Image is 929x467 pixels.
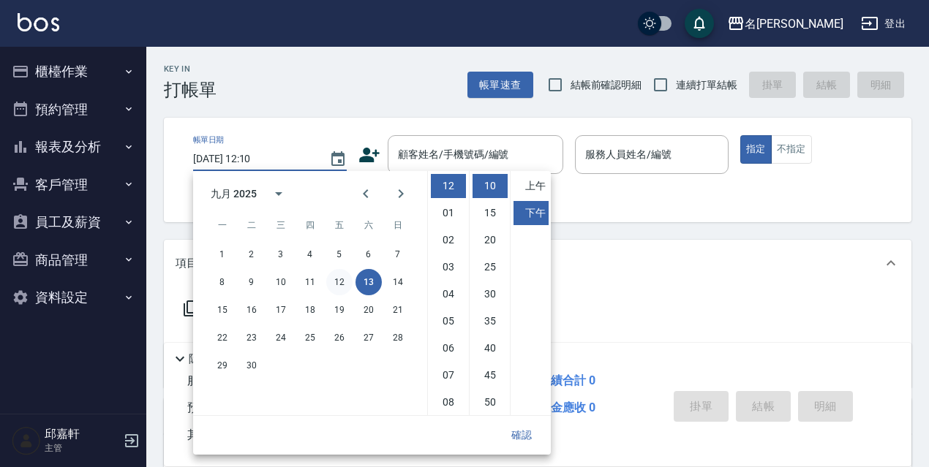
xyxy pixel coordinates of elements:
[209,210,236,240] span: 星期一
[238,210,265,240] span: 星期二
[855,10,911,37] button: 登出
[539,373,595,387] span: 業績合計 0
[431,336,466,360] li: 6 hours
[510,171,551,415] ul: Select meridiem
[385,241,411,267] button: 7
[268,297,294,323] button: 17
[326,241,353,267] button: 5
[176,256,219,271] p: 項目消費
[164,240,911,286] div: 項目消費
[473,174,508,198] li: 10 minutes
[209,297,236,323] button: 15
[431,309,466,333] li: 5 hours
[268,269,294,295] button: 10
[326,210,353,240] span: 星期五
[238,297,265,323] button: 16
[356,269,382,295] button: 13
[473,255,508,279] li: 25 minutes
[268,210,294,240] span: 星期三
[18,13,59,31] img: Logo
[431,390,466,414] li: 8 hours
[238,352,265,379] button: 30
[514,174,549,198] li: 上午
[431,282,466,306] li: 4 hours
[356,241,382,267] button: 6
[473,390,508,414] li: 50 minutes
[356,324,382,351] button: 27
[383,176,418,211] button: Next month
[6,241,140,279] button: 商品管理
[187,373,241,387] span: 服務消費 0
[469,171,510,415] ul: Select minutes
[514,201,549,225] li: 下午
[6,128,140,166] button: 報表及分析
[238,324,265,351] button: 23
[326,297,353,323] button: 19
[6,91,140,129] button: 預約管理
[467,72,533,99] button: 帳單速查
[356,297,382,323] button: 20
[431,255,466,279] li: 3 hours
[187,400,252,414] span: 預收卡販賣 0
[297,297,323,323] button: 18
[498,422,545,449] button: 確認
[431,174,466,198] li: 12 hours
[356,210,382,240] span: 星期六
[211,186,257,202] div: 九月 2025
[187,428,264,441] span: 其他付款方式 0
[431,228,466,252] li: 2 hours
[238,241,265,267] button: 2
[45,427,119,441] h5: 邱嘉軒
[473,228,508,252] li: 20 minutes
[473,309,508,333] li: 35 minutes
[297,269,323,295] button: 11
[326,269,353,295] button: 12
[685,9,714,38] button: save
[473,336,508,360] li: 40 minutes
[6,166,140,204] button: 客戶管理
[297,210,323,240] span: 星期四
[45,441,119,455] p: 主管
[6,203,140,241] button: 員工及薪資
[348,176,383,211] button: Previous month
[745,15,843,33] div: 名[PERSON_NAME]
[431,201,466,225] li: 1 hours
[385,269,411,295] button: 14
[6,53,140,91] button: 櫃檯作業
[473,363,508,387] li: 45 minutes
[385,324,411,351] button: 28
[771,135,812,164] button: 不指定
[297,324,323,351] button: 25
[320,142,356,177] button: Choose date, selected date is 2025-09-13
[209,241,236,267] button: 1
[539,400,595,414] span: 現金應收 0
[6,278,140,316] button: 資料設定
[326,324,353,351] button: 26
[193,134,224,145] label: 帳單日期
[164,64,217,74] h2: Key In
[571,77,642,93] span: 結帳前確認明細
[238,269,265,295] button: 9
[385,297,411,323] button: 21
[189,352,255,367] p: 隱藏業績明細
[297,241,323,267] button: 4
[209,324,236,351] button: 22
[209,269,236,295] button: 8
[193,147,315,171] input: YYYY/MM/DD hh:mm
[164,80,217,100] h3: 打帳單
[261,176,296,211] button: calendar view is open, switch to year view
[431,363,466,387] li: 7 hours
[385,210,411,240] span: 星期日
[473,201,508,225] li: 15 minutes
[12,426,41,455] img: Person
[268,324,294,351] button: 24
[428,171,469,415] ul: Select hours
[473,282,508,306] li: 30 minutes
[721,9,849,39] button: 名[PERSON_NAME]
[740,135,772,164] button: 指定
[268,241,294,267] button: 3
[676,77,737,93] span: 連續打單結帳
[209,352,236,379] button: 29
